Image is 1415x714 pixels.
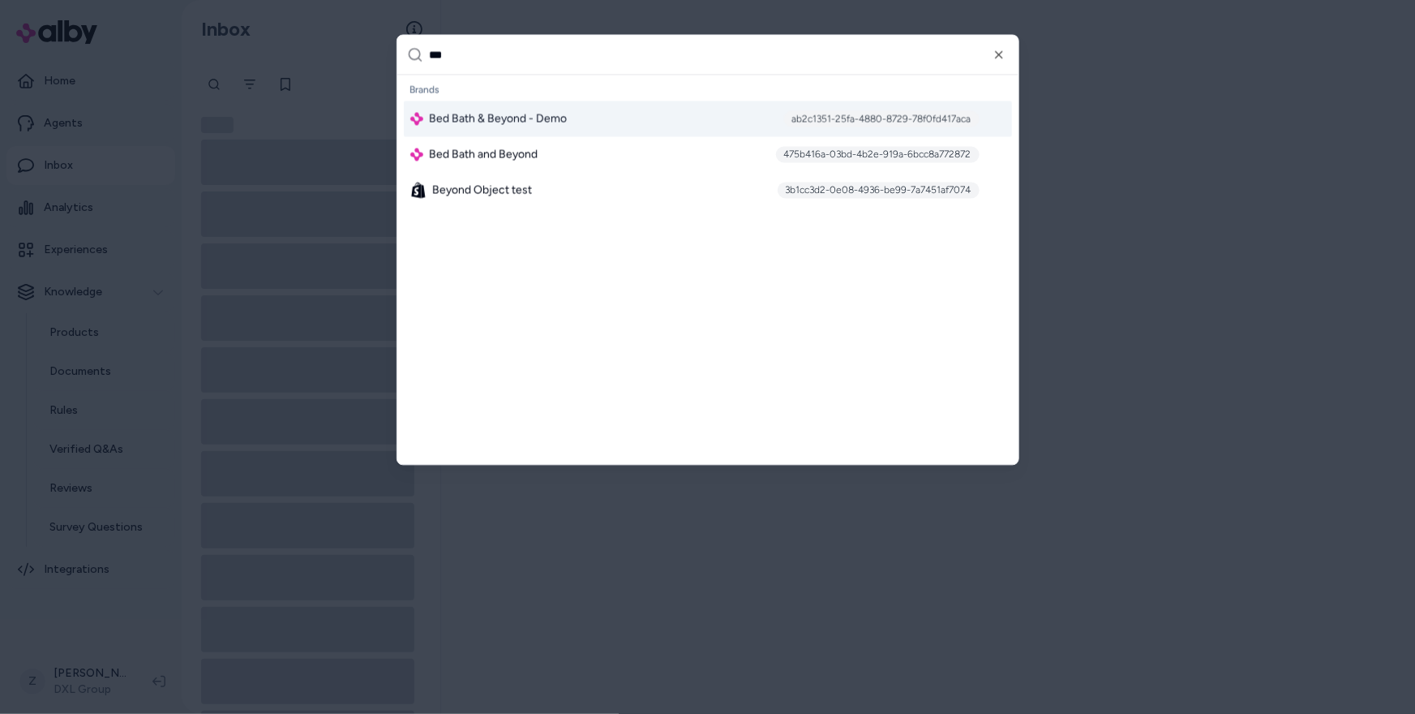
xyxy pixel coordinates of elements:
[404,79,1012,101] div: Brands
[784,111,980,127] div: ab2c1351-25fa-4880-8729-78f0fd417aca
[430,111,568,127] span: Bed Bath & Beyond - Demo
[776,147,980,163] div: 475b416a-03bd-4b2e-919a-6bcc8a772872
[410,148,423,161] img: alby Logo
[778,183,980,199] div: 3b1cc3d2-0e08-4936-be99-7a7451af7074
[433,183,533,199] span: Beyond Object test
[410,113,423,126] img: alby Logo
[430,147,538,163] span: Bed Bath and Beyond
